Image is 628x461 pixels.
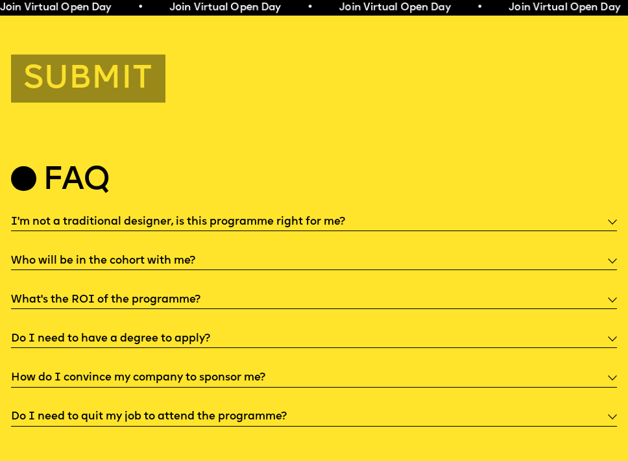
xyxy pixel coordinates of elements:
h5: Who will be in the cohort with me? [11,255,195,268]
h2: Faq [43,168,110,195]
button: Submit [11,55,165,103]
span: • [128,3,134,13]
h5: Do I need to quit my job to attend the programme? [11,410,287,423]
h5: I'm not a traditional designer, is this programme right for me? [11,216,345,229]
span: • [298,3,304,13]
h5: What’s the ROI of the programme? [11,293,200,306]
span: • [467,3,473,13]
h5: How do I convince my company to sponsor me? [11,371,265,384]
h5: Do I need to have a degree to apply? [11,332,210,345]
